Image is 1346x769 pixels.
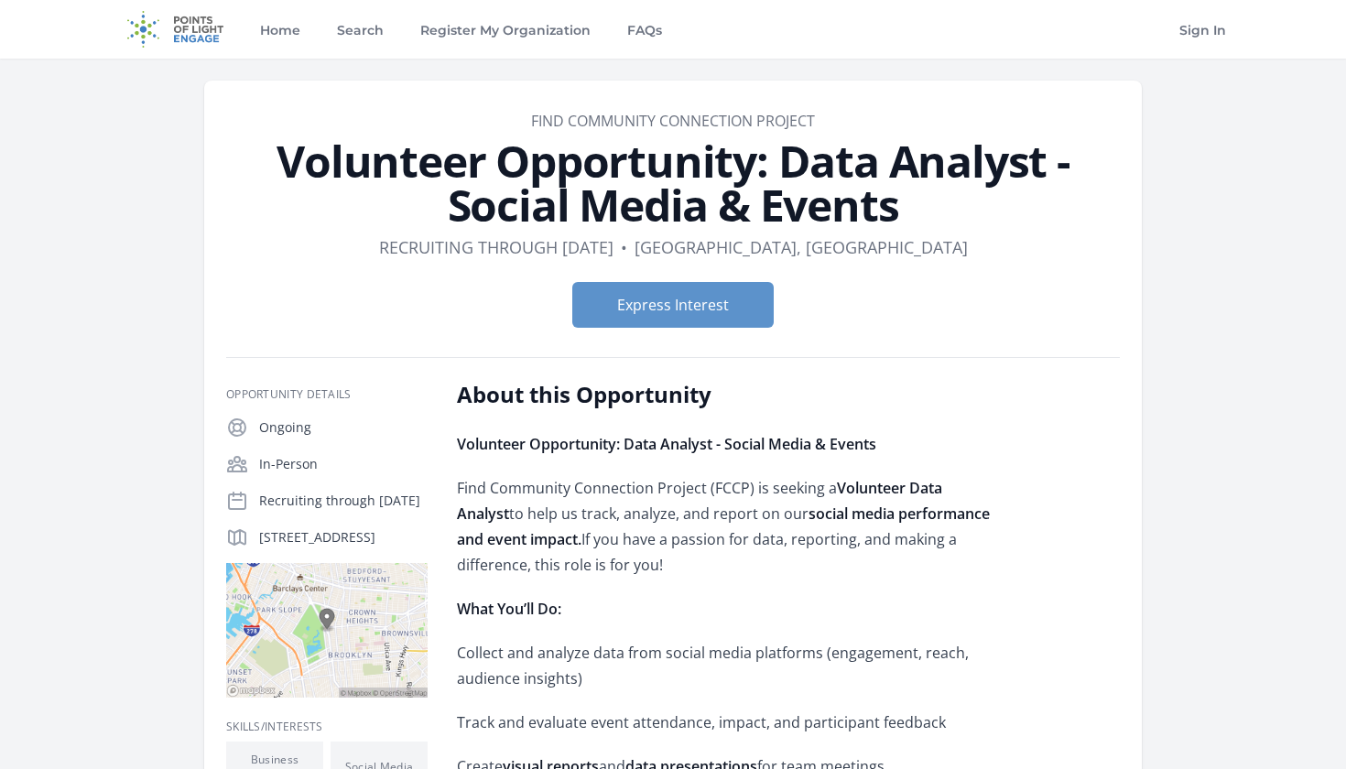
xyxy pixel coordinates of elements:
p: Ongoing [259,418,428,437]
a: Find Community Connection Project [531,111,815,131]
p: Track and evaluate event attendance, impact, and participant feedback [457,709,993,735]
p: [STREET_ADDRESS] [259,528,428,547]
p: Collect and analyze data from social media platforms (engagement, reach, audience insights) [457,640,993,691]
div: • [621,234,627,260]
p: Recruiting through [DATE] [259,492,428,510]
strong: What You’ll Do: [457,599,561,619]
h3: Opportunity Details [226,387,428,402]
p: Find Community Connection Project (FCCP) is seeking a to help us track, analyze, and report on ou... [457,475,993,578]
h1: Volunteer Opportunity: Data Analyst - Social Media & Events [226,139,1120,227]
strong: Volunteer Opportunity: Data Analyst - Social Media & Events [457,434,876,454]
h3: Skills/Interests [226,720,428,734]
button: Express Interest [572,282,774,328]
dd: [GEOGRAPHIC_DATA], [GEOGRAPHIC_DATA] [635,234,968,260]
dd: Recruiting through [DATE] [379,234,613,260]
p: In-Person [259,455,428,473]
h2: About this Opportunity [457,380,993,409]
img: Map [226,563,428,698]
